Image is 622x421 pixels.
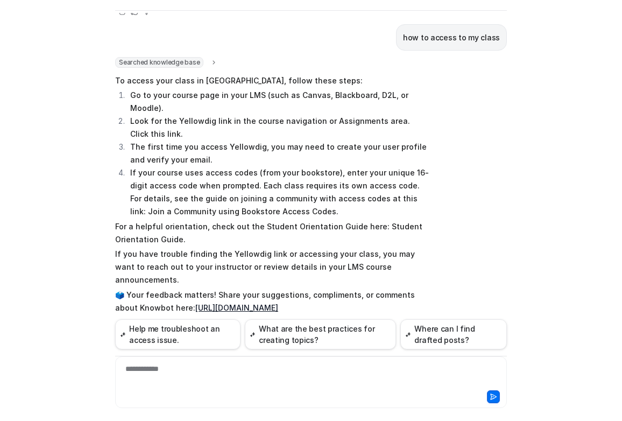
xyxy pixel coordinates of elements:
[245,319,396,349] button: What are the best practices for creating topics?
[115,220,430,246] p: For a helpful orientation, check out the Student Orientation Guide here: Student Orientation Guide.
[115,57,203,68] span: Searched knowledge base
[127,166,430,218] li: If your course uses access codes (from your bookstore), enter your unique 16-digit access code wh...
[115,248,430,286] p: If you have trouble finding the Yellowdig link or accessing your class, you may want to reach out...
[127,141,430,166] li: The first time you access Yellowdig, you may need to create your user profile and verify your email.
[115,319,241,349] button: Help me troubleshoot an access issue.
[115,74,430,87] p: To access your class in [GEOGRAPHIC_DATA], follow these steps:
[195,303,278,312] a: [URL][DOMAIN_NAME]
[127,115,430,141] li: Look for the Yellowdig link in the course navigation or Assignments area. Click this link.
[127,89,430,115] li: Go to your course page in your LMS (such as Canvas, Blackboard, D2L, or Moodle).
[403,31,500,44] p: how to access to my class
[400,319,507,349] button: Where can I find drafted posts?
[115,289,430,314] p: 🗳️ Your feedback matters! Share your suggestions, compliments, or comments about Knowbot here:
